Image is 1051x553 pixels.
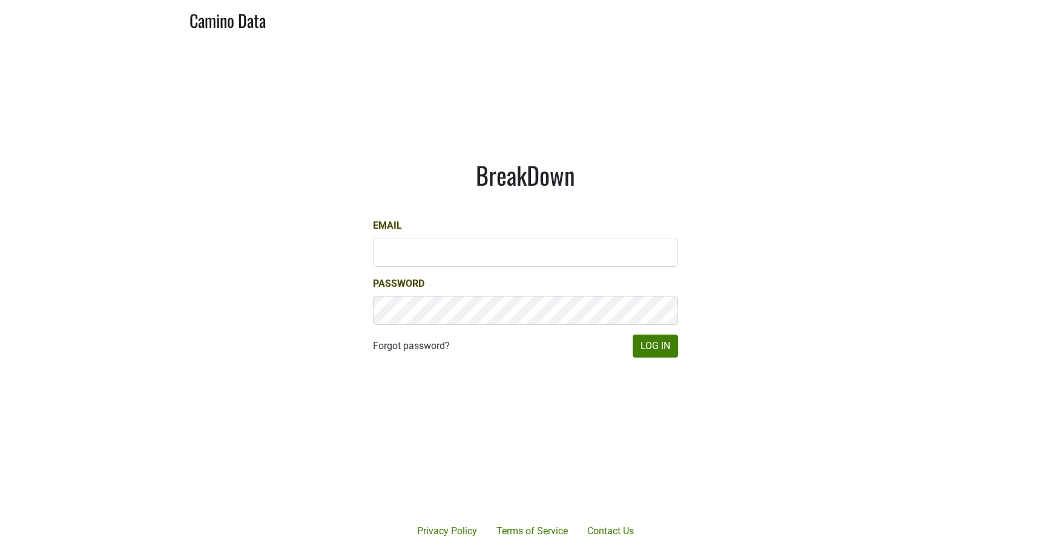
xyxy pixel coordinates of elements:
[373,218,402,233] label: Email
[373,339,450,353] a: Forgot password?
[487,519,578,543] a: Terms of Service
[578,519,644,543] a: Contact Us
[407,519,487,543] a: Privacy Policy
[633,335,678,358] button: Log In
[189,5,266,33] a: Camino Data
[373,276,424,291] label: Password
[373,160,678,189] h1: BreakDown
